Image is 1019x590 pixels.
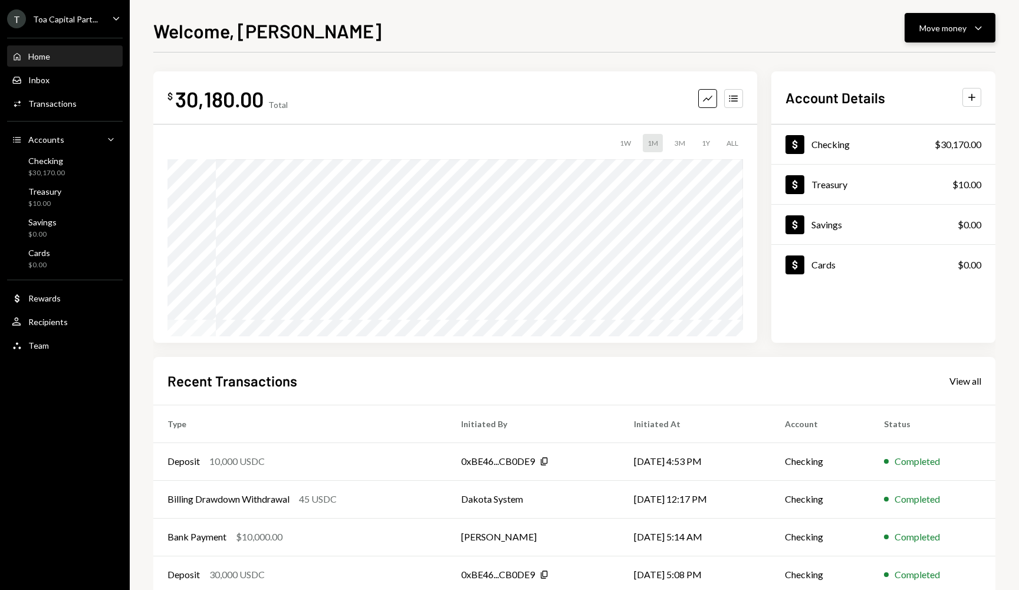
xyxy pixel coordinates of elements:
[7,311,123,332] a: Recipients
[7,335,123,356] a: Team
[620,480,771,518] td: [DATE] 12:17 PM
[447,518,620,556] td: [PERSON_NAME]
[299,492,337,506] div: 45 USDC
[722,134,743,152] div: ALL
[958,258,981,272] div: $0.00
[167,568,200,582] div: Deposit
[153,19,382,42] h1: Welcome, [PERSON_NAME]
[811,179,847,190] div: Treasury
[949,374,981,387] a: View all
[28,230,57,240] div: $0.00
[811,139,850,150] div: Checking
[919,22,967,34] div: Move money
[7,45,123,67] a: Home
[28,75,50,85] div: Inbox
[268,100,288,110] div: Total
[697,134,715,152] div: 1Y
[447,480,620,518] td: Dakota System
[620,442,771,480] td: [DATE] 4:53 PM
[167,90,173,102] div: $
[7,244,123,273] a: Cards$0.00
[771,124,995,164] a: Checking$30,170.00
[28,217,57,227] div: Savings
[905,13,995,42] button: Move money
[28,260,50,270] div: $0.00
[771,518,870,556] td: Checking
[615,134,636,152] div: 1W
[771,442,870,480] td: Checking
[236,530,282,544] div: $10,000.00
[28,186,61,196] div: Treasury
[7,183,123,211] a: Treasury$10.00
[935,137,981,152] div: $30,170.00
[209,454,265,468] div: 10,000 USDC
[209,568,265,582] div: 30,000 USDC
[7,214,123,242] a: Savings$0.00
[28,293,61,303] div: Rewards
[895,568,940,582] div: Completed
[771,245,995,284] a: Cards$0.00
[7,69,123,90] a: Inbox
[771,480,870,518] td: Checking
[7,93,123,114] a: Transactions
[620,518,771,556] td: [DATE] 5:14 AM
[771,405,870,442] th: Account
[28,340,49,350] div: Team
[643,134,663,152] div: 1M
[670,134,690,152] div: 3M
[895,492,940,506] div: Completed
[153,405,447,442] th: Type
[7,9,26,28] div: T
[870,405,995,442] th: Status
[33,14,98,24] div: Toa Capital Part...
[7,152,123,181] a: Checking$30,170.00
[28,199,61,209] div: $10.00
[167,530,226,544] div: Bank Payment
[167,371,297,391] h2: Recent Transactions
[895,454,940,468] div: Completed
[771,165,995,204] a: Treasury$10.00
[811,219,842,230] div: Savings
[28,135,64,145] div: Accounts
[28,99,77,109] div: Transactions
[952,178,981,192] div: $10.00
[447,405,620,442] th: Initiated By
[28,168,65,178] div: $30,170.00
[895,530,940,544] div: Completed
[461,568,535,582] div: 0xBE46...CB0DE9
[28,248,50,258] div: Cards
[175,86,264,112] div: 30,180.00
[958,218,981,232] div: $0.00
[785,88,885,107] h2: Account Details
[28,51,50,61] div: Home
[461,454,535,468] div: 0xBE46...CB0DE9
[28,156,65,166] div: Checking
[811,259,836,270] div: Cards
[949,375,981,387] div: View all
[620,405,771,442] th: Initiated At
[28,317,68,327] div: Recipients
[167,454,200,468] div: Deposit
[7,129,123,150] a: Accounts
[7,287,123,309] a: Rewards
[771,205,995,244] a: Savings$0.00
[167,492,290,506] div: Billing Drawdown Withdrawal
